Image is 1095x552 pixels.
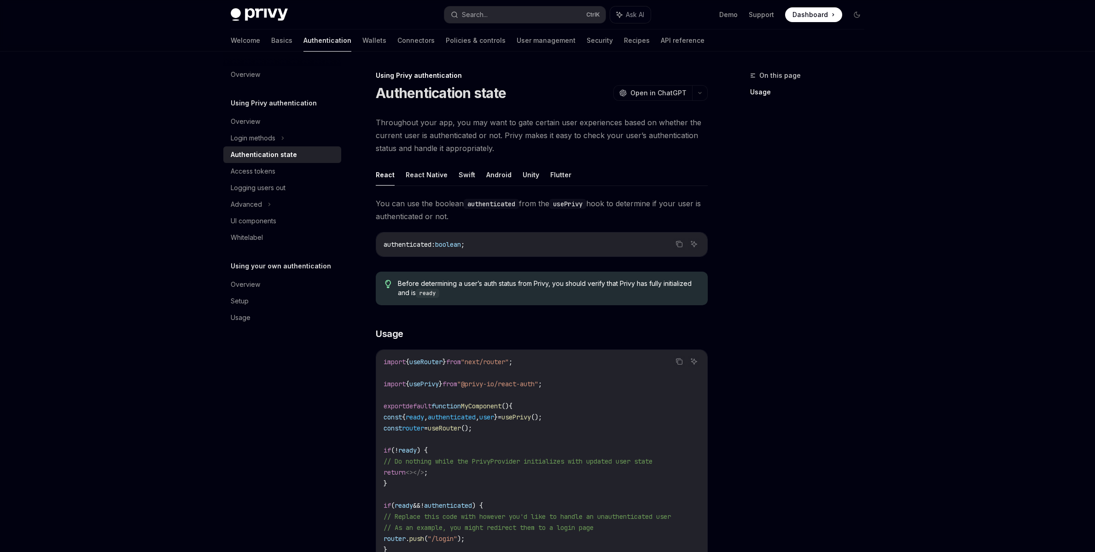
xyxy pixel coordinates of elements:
[435,240,461,249] span: boolean
[472,501,483,510] span: ) {
[457,380,538,388] span: "@privy-io/react-auth"
[384,240,431,249] span: authenticated
[517,29,576,52] a: User management
[303,29,351,52] a: Authentication
[231,116,260,127] div: Overview
[231,133,275,144] div: Login methods
[231,98,317,109] h5: Using Privy authentication
[409,380,439,388] span: usePrivy
[630,88,687,98] span: Open in ChatGPT
[486,164,512,186] button: Android
[523,164,539,186] button: Unity
[402,413,406,421] span: {
[391,446,395,454] span: (
[271,29,292,52] a: Basics
[231,312,250,323] div: Usage
[406,535,409,543] span: .
[397,29,435,52] a: Connectors
[384,446,391,454] span: if
[406,402,431,410] span: default
[391,501,395,510] span: (
[231,29,260,52] a: Welcome
[406,413,424,421] span: ready
[462,9,488,20] div: Search...
[479,413,494,421] span: user
[384,512,671,521] span: // Replace this code with however you'd like to handle an unauthenticated user
[661,29,705,52] a: API reference
[384,479,387,488] span: }
[231,69,260,80] div: Overview
[416,289,439,298] code: ready
[223,146,341,163] a: Authentication state
[385,280,391,288] svg: Tip
[587,29,613,52] a: Security
[428,413,476,421] span: authenticated
[376,197,708,223] span: You can use the boolean from the hook to determine if your user is authenticated or not.
[395,501,413,510] span: ready
[231,166,275,177] div: Access tokens
[443,380,457,388] span: from
[688,238,700,250] button: Ask AI
[749,10,774,19] a: Support
[550,164,571,186] button: Flutter
[673,238,685,250] button: Copy the contents from the code block
[424,424,428,432] span: =
[384,468,406,476] span: return
[431,240,435,249] span: :
[424,535,428,543] span: (
[498,413,501,421] span: =
[231,279,260,290] div: Overview
[406,380,409,388] span: {
[688,355,700,367] button: Ask AI
[461,402,501,410] span: MyComponent
[457,535,465,543] span: );
[384,535,406,543] span: router
[223,229,341,246] a: Whitelabel
[464,199,519,209] code: authenticated
[231,149,297,160] div: Authentication state
[231,199,262,210] div: Advanced
[362,29,386,52] a: Wallets
[850,7,864,22] button: Toggle dark mode
[428,424,461,432] span: useRouter
[719,10,738,19] a: Demo
[750,85,872,99] a: Usage
[424,413,428,421] span: ,
[439,380,443,388] span: }
[443,358,446,366] span: }
[613,85,692,101] button: Open in ChatGPT
[476,413,479,421] span: ,
[446,358,461,366] span: from
[223,113,341,130] a: Overview
[384,402,406,410] span: export
[501,402,509,410] span: ()
[624,29,650,52] a: Recipes
[406,358,409,366] span: {
[384,457,652,465] span: // Do nothing while the PrivyProvider initializes with updated user state
[494,413,498,421] span: }
[398,446,417,454] span: ready
[610,6,651,23] button: Ask AI
[384,424,402,432] span: const
[461,358,509,366] span: "next/router"
[444,6,606,23] button: Search...CtrlK
[424,468,428,476] span: ;
[231,261,331,272] h5: Using your own authentication
[509,358,513,366] span: ;
[424,501,472,510] span: authenticated
[223,276,341,293] a: Overview
[395,446,398,454] span: !
[461,240,465,249] span: ;
[384,380,406,388] span: import
[549,199,586,209] code: usePrivy
[223,163,341,180] a: Access tokens
[420,501,424,510] span: !
[406,468,424,476] span: <></>
[231,182,285,193] div: Logging users out
[759,70,801,81] span: On this page
[792,10,828,19] span: Dashboard
[626,10,644,19] span: Ask AI
[376,327,403,340] span: Usage
[406,164,448,186] button: React Native
[376,116,708,155] span: Throughout your app, you may want to gate certain user experiences based on whether the current u...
